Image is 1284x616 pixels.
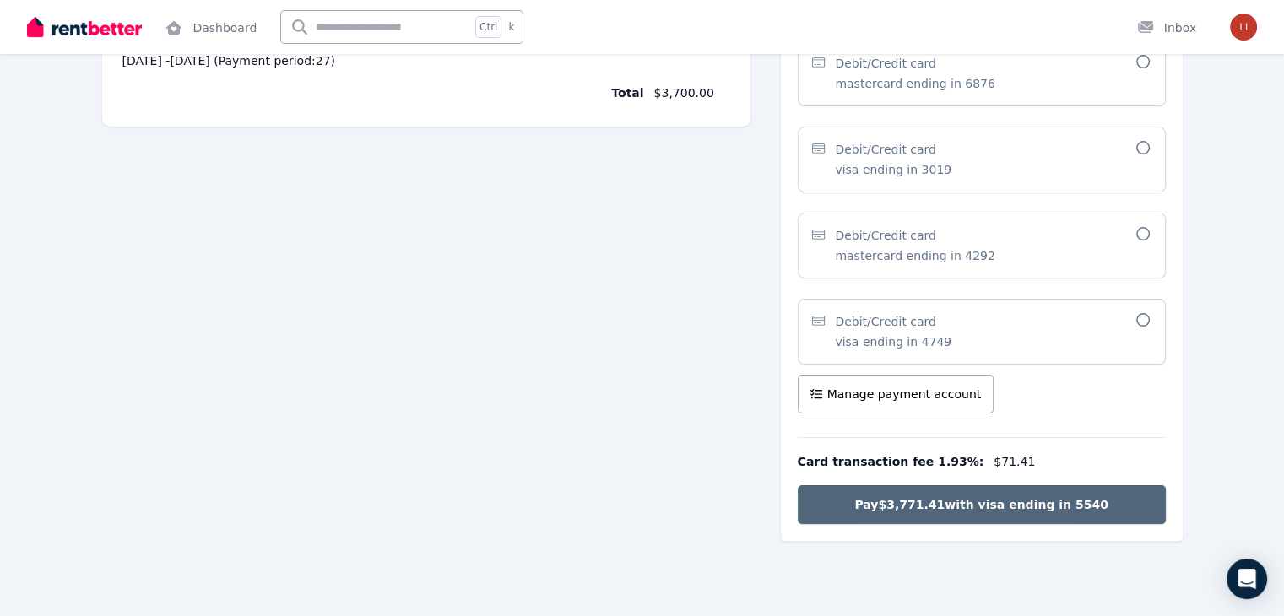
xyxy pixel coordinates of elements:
span: [DATE] - [DATE] (Payment period: 27 ) [122,52,730,69]
span: Debit/Credit card [835,55,936,72]
span: Total [122,84,644,101]
span: $71.41 [994,453,1035,470]
span: Pay $3,771.41 with visa ending in 5540 [854,496,1108,513]
button: Manage payment account [798,375,994,413]
button: Pay$3,771.41with visa ending in 5540 [798,485,1166,524]
span: mastercard ending in 6876 [835,75,995,92]
div: Inbox [1137,19,1196,36]
span: k [508,20,514,34]
div: Open Intercom Messenger [1227,559,1267,599]
span: Ctrl [475,16,501,38]
span: visa ending in 4749 [835,333,951,350]
span: Manage payment account [827,386,982,403]
img: RentBetter [27,14,142,40]
span: Debit/Credit card [835,227,936,244]
span: $3,700.00 [654,84,730,101]
span: visa ending in 3019 [835,161,951,178]
img: Liam Sweeney [1230,14,1257,41]
span: Debit/Credit card [835,141,936,158]
span: Debit/Credit card [835,313,936,330]
span: Card transaction fee 1.93% : [798,453,984,470]
span: mastercard ending in 4292 [835,247,995,264]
